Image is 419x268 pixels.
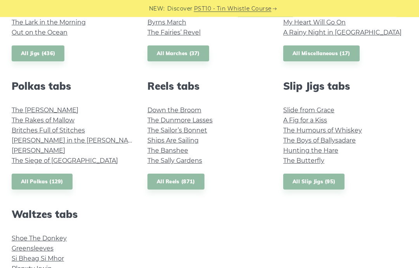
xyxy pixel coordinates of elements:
a: The Sailor’s Bonnet [147,127,207,134]
a: [PERSON_NAME] [12,147,65,155]
a: PST10 - Tin Whistle Course [194,4,272,13]
h2: Reels tabs [147,80,272,92]
a: A Rainy Night in [GEOGRAPHIC_DATA] [283,29,402,37]
a: All Marches (37) [147,46,209,62]
a: The [PERSON_NAME] [12,107,78,114]
a: Hunting the Hare [283,147,338,155]
a: Slide from Grace [283,107,334,114]
a: All Slip Jigs (95) [283,174,345,190]
a: All Jigs (436) [12,46,64,62]
span: Discover [167,4,193,13]
a: Out on the Ocean [12,29,68,37]
a: The Rakes of Mallow [12,117,74,124]
a: Britches Full of Stitches [12,127,85,134]
a: Ships Are Sailing [147,137,199,144]
a: The Banshee [147,147,188,155]
a: The Siege of [GEOGRAPHIC_DATA] [12,157,118,165]
h2: Polkas tabs [12,80,136,92]
a: The Butterfly [283,157,324,165]
a: The Humours of Whiskey [283,127,362,134]
a: All Miscellaneous (17) [283,46,360,62]
h2: Waltzes tabs [12,209,136,221]
a: Greensleeves [12,245,54,252]
a: All Polkas (129) [12,174,73,190]
a: The Fairies’ Revel [147,29,201,37]
a: The Sally Gardens [147,157,202,165]
a: [PERSON_NAME] in the [PERSON_NAME] [12,137,140,144]
a: A Fig for a Kiss [283,117,327,124]
a: All Reels (871) [147,174,204,190]
a: Down the Broom [147,107,201,114]
h2: Slip Jigs tabs [283,80,407,92]
a: Shoe The Donkey [12,235,67,242]
a: Byrns March [147,19,186,26]
a: My Heart Will Go On [283,19,346,26]
a: The Lark in the Morning [12,19,86,26]
a: The Dunmore Lasses [147,117,213,124]
span: NEW: [149,4,165,13]
a: The Boys of Ballysadare [283,137,356,144]
a: Si­ Bheag Si­ Mhor [12,255,64,263]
